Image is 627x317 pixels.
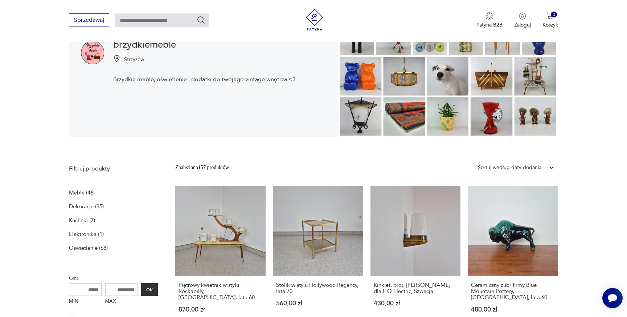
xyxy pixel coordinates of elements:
[113,40,296,49] h1: brzydkiemeble
[105,296,138,308] label: MAX
[81,40,104,64] img: brzydkiemeble
[179,282,262,301] h3: Piętrowy kwietnik w stylu Rockabilly, [GEOGRAPHIC_DATA], lata 60.
[519,12,526,20] img: Ikonka użytkownika
[175,164,229,172] div: Znaleziono 157 produktów
[69,215,95,225] a: Kuchnia (7)
[179,306,262,313] p: 870,00 zł
[69,243,108,253] a: Oświetlenie (68)
[476,12,503,28] a: Ikona medaluPatyna B2B
[486,12,493,20] img: Ikona medalu
[69,201,104,212] a: Dekoracje (35)
[113,55,120,62] img: Ikonka pinezki mapy
[542,12,558,28] button: 0Koszyk
[69,188,95,198] a: Meble (46)
[124,56,144,63] p: Strzyżów
[476,12,503,28] button: Patyna B2B
[113,75,296,83] p: Brzydkie meble, oświetlenie i dodatki do twojego vintage wnętrza <3
[546,12,554,20] img: Ikona koszyka
[602,288,623,308] iframe: Smartsupp widget button
[471,282,555,301] h3: Ceramiczny żubr firmy Blue Mountain Pottery, [GEOGRAPHIC_DATA], lata 60.
[69,13,109,27] button: Sprzedawaj
[478,164,541,172] div: Sortuj według daty dodania
[197,16,205,24] button: Szukaj
[141,283,158,296] button: OK
[276,300,360,306] p: 560,00 zł
[69,229,104,239] a: Elektronika (1)
[69,18,109,23] a: Sprzedawaj
[338,22,558,137] img: brzydkiemeble
[69,165,158,173] p: Filtruj produkty
[374,282,458,294] h3: Kinkiet, proj. [PERSON_NAME] dla IFÖ Electric, Szwecja
[514,21,531,28] p: Zaloguj
[374,300,458,306] p: 430,00 zł
[476,21,503,28] p: Patyna B2B
[69,296,102,308] label: MIN
[276,282,360,294] h3: Stolik w stylu Hollywood Regency, lata 70.
[304,9,325,31] img: Patyna - sklep z meblami i dekoracjami vintage
[471,306,555,313] p: 480,00 zł
[551,12,557,18] div: 0
[514,12,531,28] button: Zaloguj
[542,21,558,28] p: Koszyk
[69,274,158,282] p: Cena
